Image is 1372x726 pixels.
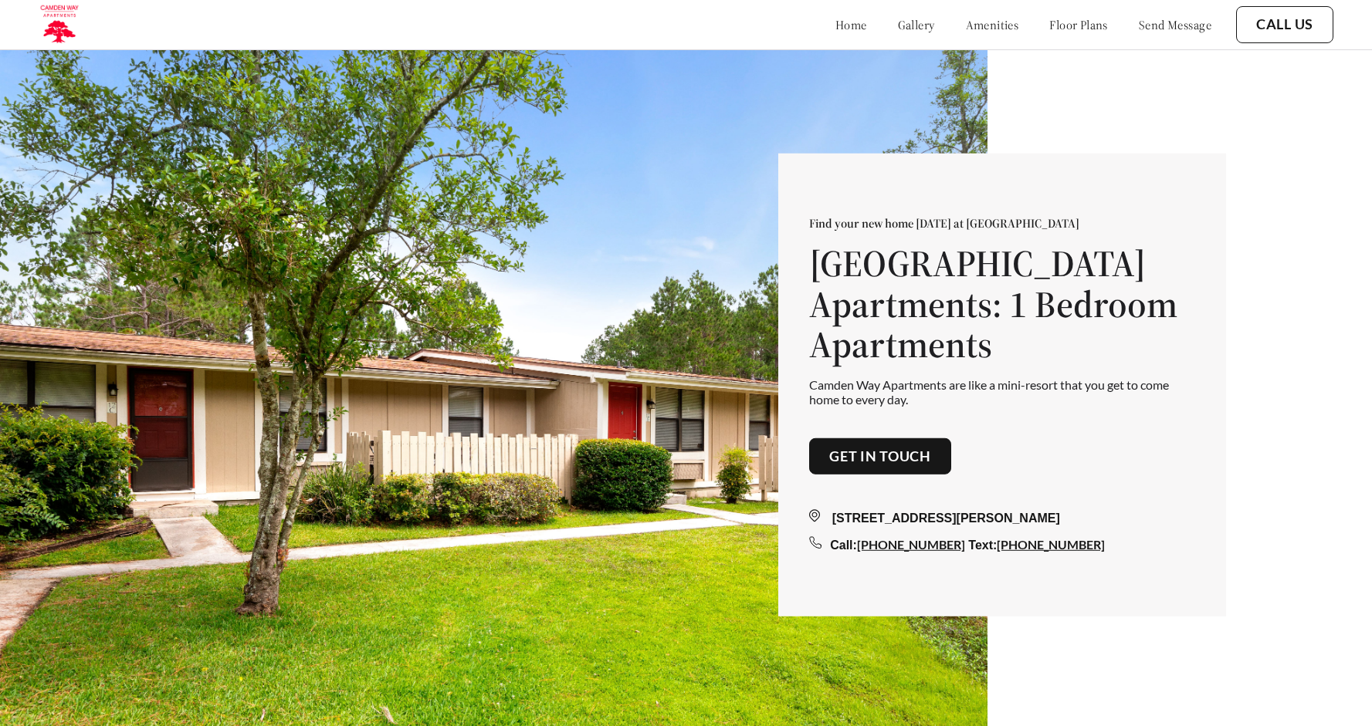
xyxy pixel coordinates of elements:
a: Get in touch [829,447,931,464]
span: Text: [968,539,997,552]
a: [PHONE_NUMBER] [857,537,965,552]
a: gallery [898,17,935,32]
a: amenities [966,17,1019,32]
a: floor plans [1049,17,1108,32]
a: Call Us [1256,16,1313,33]
p: Find your new home [DATE] at [GEOGRAPHIC_DATA] [809,215,1195,231]
div: [STREET_ADDRESS][PERSON_NAME] [809,509,1195,528]
a: home [835,17,867,32]
img: camden_logo.png [39,4,80,46]
span: Call: [830,539,857,552]
button: Get in touch [809,437,951,474]
h1: [GEOGRAPHIC_DATA] Apartments: 1 Bedroom Apartments [809,243,1195,365]
a: send message [1139,17,1211,32]
a: [PHONE_NUMBER] [997,537,1105,552]
p: Camden Way Apartments are like a mini-resort that you get to come home to every day. [809,377,1195,407]
button: Call Us [1236,6,1333,43]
